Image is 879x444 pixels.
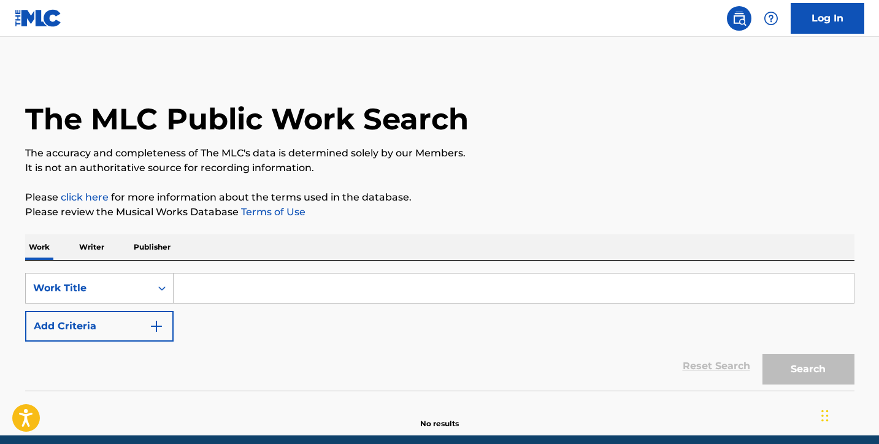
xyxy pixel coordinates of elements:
[25,311,174,342] button: Add Criteria
[25,234,53,260] p: Work
[821,397,829,434] div: Drag
[15,9,62,27] img: MLC Logo
[727,6,751,31] a: Public Search
[759,6,783,31] div: Help
[818,385,879,444] iframe: Chat Widget
[75,234,108,260] p: Writer
[239,206,305,218] a: Terms of Use
[25,101,469,137] h1: The MLC Public Work Search
[732,11,747,26] img: search
[33,281,144,296] div: Work Title
[25,273,854,391] form: Search Form
[25,146,854,161] p: The accuracy and completeness of The MLC's data is determined solely by our Members.
[25,161,854,175] p: It is not an authoritative source for recording information.
[25,190,854,205] p: Please for more information about the terms used in the database.
[25,205,854,220] p: Please review the Musical Works Database
[791,3,864,34] a: Log In
[149,319,164,334] img: 9d2ae6d4665cec9f34b9.svg
[130,234,174,260] p: Publisher
[764,11,778,26] img: help
[420,404,459,429] p: No results
[61,191,109,203] a: click here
